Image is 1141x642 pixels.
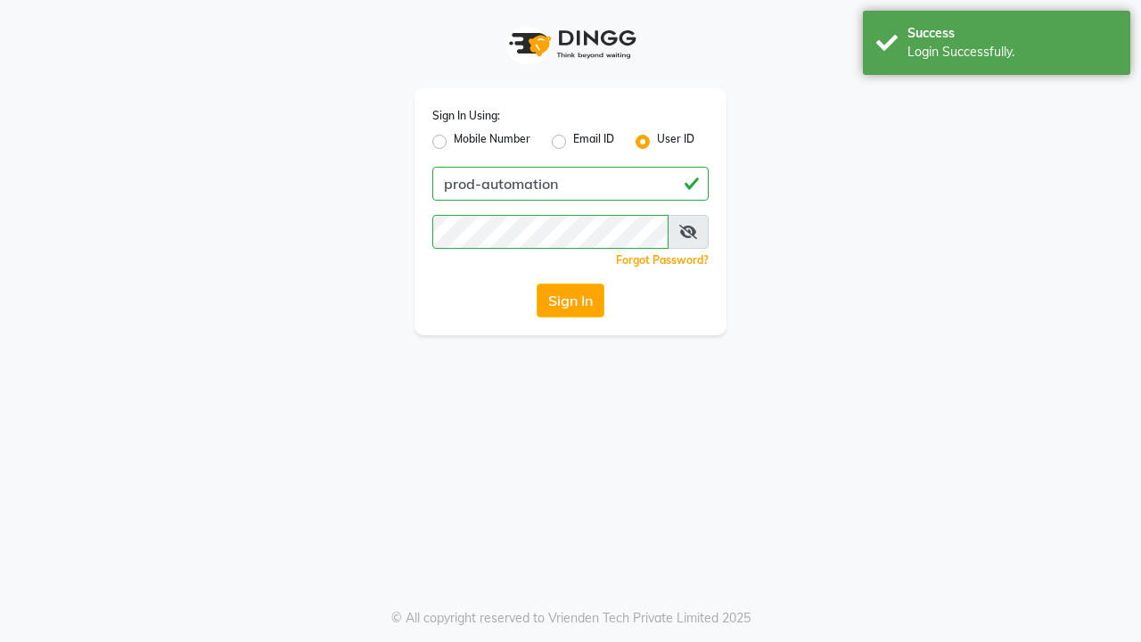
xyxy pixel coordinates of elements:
[907,24,1117,43] div: Success
[657,131,694,152] label: User ID
[432,108,500,124] label: Sign In Using:
[537,284,604,317] button: Sign In
[432,167,709,201] input: Username
[573,131,614,152] label: Email ID
[454,131,530,152] label: Mobile Number
[499,18,642,70] img: logo1.svg
[432,215,669,249] input: Username
[907,43,1117,62] div: Login Successfully.
[616,253,709,267] a: Forgot Password?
